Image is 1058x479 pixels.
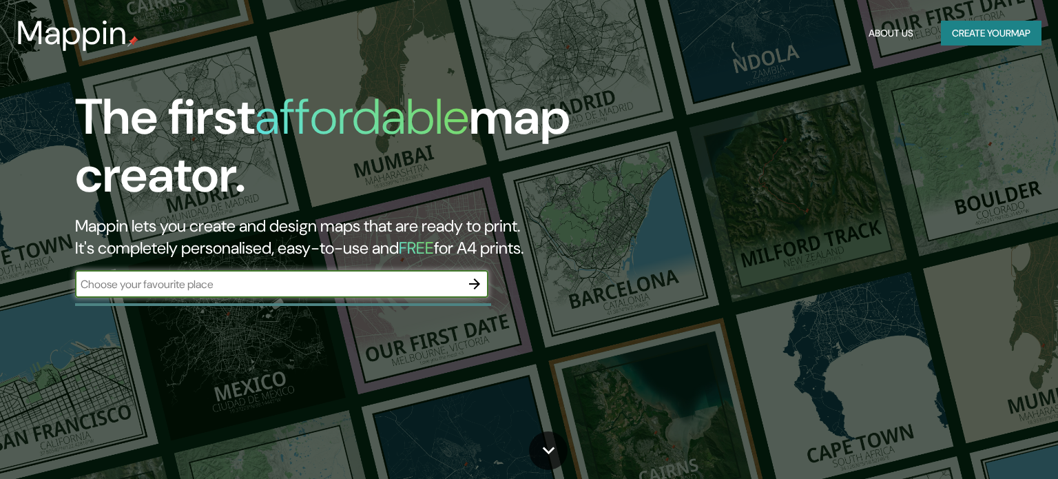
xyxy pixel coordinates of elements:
h1: The first map creator. [75,88,604,215]
input: Choose your favourite place [75,276,461,292]
button: Create yourmap [941,21,1041,46]
h2: Mappin lets you create and design maps that are ready to print. It's completely personalised, eas... [75,215,604,259]
img: mappin-pin [127,36,138,47]
h3: Mappin [17,14,127,52]
button: About Us [863,21,919,46]
h5: FREE [399,237,434,258]
h1: affordable [255,85,469,149]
